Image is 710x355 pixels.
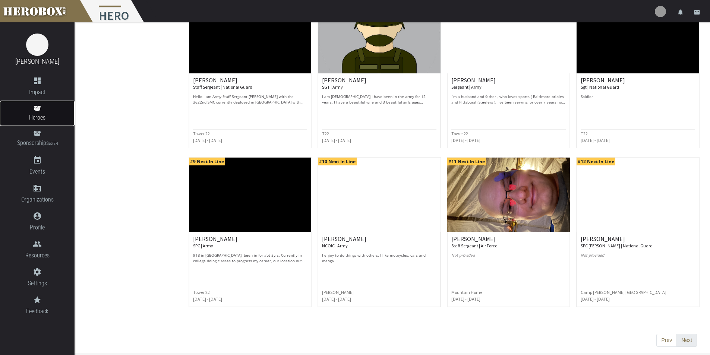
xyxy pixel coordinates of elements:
[451,243,497,248] small: Staff Sergeant | Air Force
[451,236,566,249] h6: [PERSON_NAME]
[322,84,343,90] small: SGT | Army
[193,253,307,264] p: 91B in [GEOGRAPHIC_DATA], been in for abt 5yrs. Currently in college doing classes to progress my...
[322,94,436,105] p: I am [DEMOGRAPHIC_DATA] I have been in the army for 12 years. I have a beautiful wife and 3 beaut...
[193,137,222,143] small: [DATE] - [DATE]
[451,84,482,90] small: Sergeant | Army
[318,157,441,307] a: #10 Next In Line [PERSON_NAME] NCOIC | Army I enjoy to do things with others. I like motoycles, c...
[581,131,588,136] small: T22
[49,141,58,146] small: BETA
[581,296,610,302] small: [DATE] - [DATE]
[193,94,307,105] p: Hello I am Army Staff Sergeant [PERSON_NAME] with the 3622nd SMC currently deployed in [GEOGRAPHI...
[193,296,222,302] small: [DATE] - [DATE]
[451,137,480,143] small: [DATE] - [DATE]
[322,236,436,249] h6: [PERSON_NAME]
[677,9,684,16] i: notifications
[322,289,354,295] small: [PERSON_NAME]
[322,296,351,302] small: [DATE] - [DATE]
[322,253,436,264] p: I enjoy to do things with others. I like motoycles, cars and manga
[26,34,48,56] img: image
[581,77,695,90] h6: [PERSON_NAME]
[193,131,210,136] small: Tower 22
[189,158,225,165] span: #9 Next In Line
[581,236,695,249] h6: [PERSON_NAME]
[193,236,307,249] h6: [PERSON_NAME]
[576,157,700,307] a: #12 Next In Line [PERSON_NAME] SPC [PERSON_NAME] | National Guard Not provided Camp [PERSON_NAME]...
[451,131,468,136] small: Tower 22
[15,57,59,65] a: [PERSON_NAME]
[322,131,329,136] small: T22
[656,334,677,347] button: Prev
[193,84,252,90] small: Staff Sergeant | National Guard
[694,9,700,16] i: email
[193,243,213,248] small: SPC | Army
[451,77,566,90] h6: [PERSON_NAME]
[676,334,697,347] button: Next
[322,243,348,248] small: NCOIC | Army
[451,296,480,302] small: [DATE] - [DATE]
[581,94,695,105] p: Soldier
[447,158,486,165] span: #11 Next In Line
[193,289,210,295] small: Tower 22
[581,137,610,143] small: [DATE] - [DATE]
[451,94,566,105] p: I’m a husband and father , who loves sports ( Baltimore orioles and Pittsburgh Steelers ), I’ve b...
[581,289,666,295] small: Camp [PERSON_NAME] [GEOGRAPHIC_DATA]
[193,77,307,90] h6: [PERSON_NAME]
[655,6,666,17] img: user-image
[581,84,619,90] small: Sgt | National Guard
[451,253,566,264] p: Not provided
[577,158,615,165] span: #12 Next In Line
[318,158,357,165] span: #10 Next In Line
[447,157,570,307] a: #11 Next In Line [PERSON_NAME] Staff Sergeant | Air Force Not provided Mountain Home [DATE] - [DATE]
[189,157,312,307] a: #9 Next In Line [PERSON_NAME] SPC | Army 91B in [GEOGRAPHIC_DATA], been in for abt 5yrs. Currentl...
[322,137,351,143] small: [DATE] - [DATE]
[581,243,653,248] small: SPC [PERSON_NAME] | National Guard
[581,253,695,264] p: Not provided
[451,289,482,295] small: Mountain Home
[322,77,436,90] h6: [PERSON_NAME]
